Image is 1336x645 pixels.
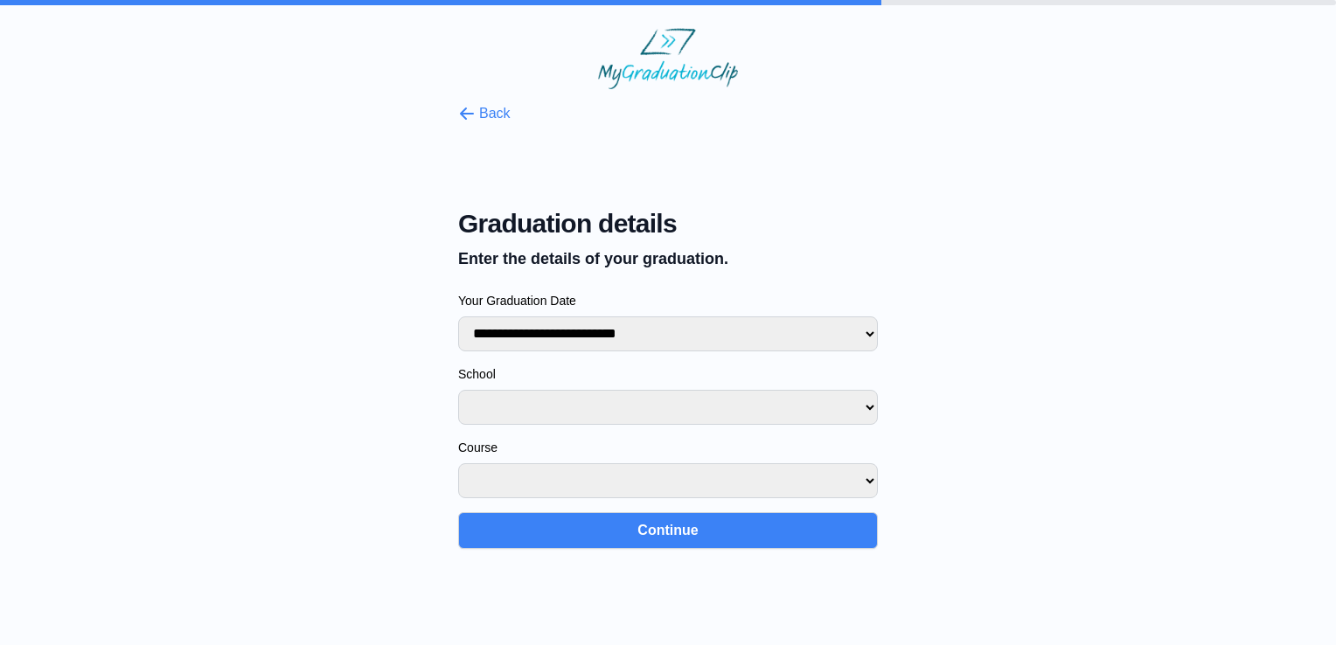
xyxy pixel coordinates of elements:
img: MyGraduationClip [598,28,738,89]
label: School [458,365,878,383]
button: Back [458,103,511,124]
span: Graduation details [458,208,878,239]
button: Continue [458,512,878,549]
label: Your Graduation Date [458,292,878,309]
p: Enter the details of your graduation. [458,246,878,271]
label: Course [458,439,878,456]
